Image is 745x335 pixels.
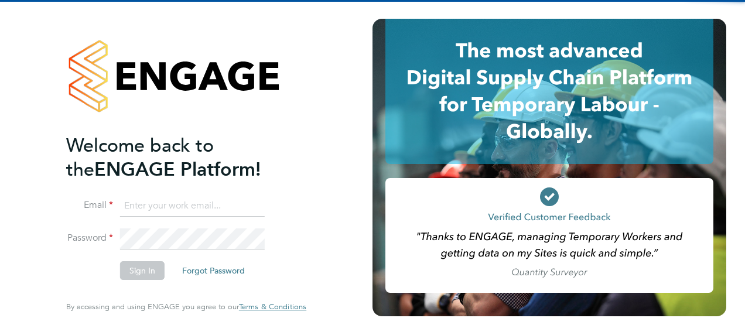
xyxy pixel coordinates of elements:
span: By accessing and using ENGAGE you agree to our [66,302,306,312]
span: Welcome back to the [66,134,214,181]
input: Enter your work email... [120,196,265,217]
button: Sign In [120,261,165,280]
button: Forgot Password [173,261,254,280]
label: Email [66,199,113,211]
h2: ENGAGE Platform! [66,134,295,182]
label: Password [66,232,113,244]
a: Terms & Conditions [239,302,306,312]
